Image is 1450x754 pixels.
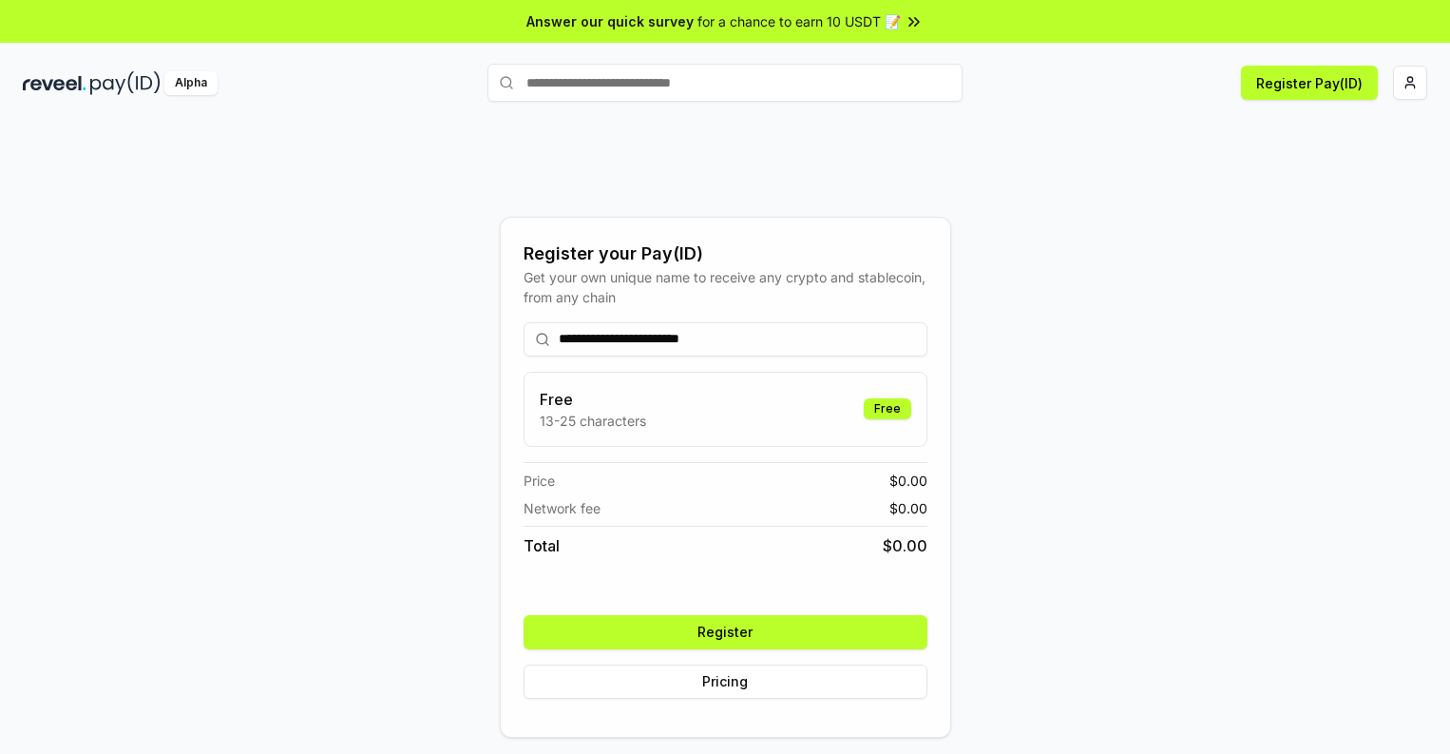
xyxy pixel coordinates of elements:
[889,471,927,491] span: $ 0.00
[524,498,601,518] span: Network fee
[540,388,646,411] h3: Free
[540,411,646,431] p: 13-25 characters
[90,71,161,95] img: pay_id
[524,615,927,649] button: Register
[526,11,694,31] span: Answer our quick survey
[524,241,927,267] div: Register your Pay(ID)
[524,534,560,557] span: Total
[697,11,901,31] span: for a chance to earn 10 USDT 📝
[1241,66,1378,100] button: Register Pay(ID)
[524,267,927,307] div: Get your own unique name to receive any crypto and stablecoin, from any chain
[524,665,927,699] button: Pricing
[23,71,86,95] img: reveel_dark
[524,471,555,491] span: Price
[864,398,911,419] div: Free
[164,71,218,95] div: Alpha
[889,498,927,518] span: $ 0.00
[883,534,927,557] span: $ 0.00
